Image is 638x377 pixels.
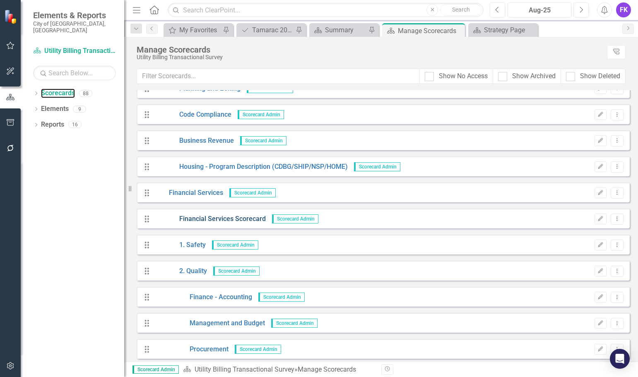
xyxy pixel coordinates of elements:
span: Scorecard Admin [258,293,305,302]
input: Search Below... [33,66,116,80]
a: Finance - Accounting [154,293,252,302]
div: Strategy Page [484,25,536,35]
div: 9 [73,106,86,113]
div: » Manage Scorecards [183,365,375,375]
a: Reports [41,120,64,130]
a: Financial Services [154,188,223,198]
span: Scorecard Admin [238,110,284,119]
a: Financial Services Scorecard [154,214,266,224]
div: My Favorites [179,25,221,35]
span: Scorecard Admin [229,188,276,197]
input: Filter Scorecards... [137,69,420,84]
div: Manage Scorecards [137,45,603,54]
span: Scorecard Admin [271,319,318,328]
small: City of [GEOGRAPHIC_DATA], [GEOGRAPHIC_DATA] [33,20,116,34]
a: 2. Quality [154,267,207,276]
span: Scorecard Admin [132,365,179,374]
span: Scorecard Admin [354,162,400,171]
button: Search [440,4,482,16]
span: Scorecard Admin [272,214,318,223]
div: 88 [79,90,92,97]
span: Scorecard Admin [235,345,281,354]
div: Open Intercom Messenger [610,349,630,369]
a: Scorecards [41,89,75,98]
input: Search ClearPoint... [168,3,484,17]
a: Strategy Page [470,25,536,35]
a: My Favorites [166,25,221,35]
a: Summary [311,25,366,35]
a: Code Compliance [154,110,231,120]
a: Utility Billing Transactional Survey [195,365,294,373]
div: Show Deleted [580,72,620,81]
div: Tamarac 2040 Strategic Plan - Departmental Action Plan [252,25,294,35]
div: Manage Scorecards [398,26,463,36]
a: Management and Budget [154,319,265,328]
img: ClearPoint Strategy [4,10,19,24]
a: Utility Billing Transactional Survey [33,46,116,56]
div: Utility Billing Transactional Survey [137,54,603,60]
span: Scorecard Admin [212,240,258,250]
div: Show Archived [512,72,556,81]
a: Business Revenue [154,136,234,146]
span: Scorecard Admin [240,136,286,145]
a: Housing - Program Description (CDBG/SHIP/NSP/HOME) [154,162,348,172]
span: Elements & Reports [33,10,116,20]
span: Search [452,6,470,13]
a: Tamarac 2040 Strategic Plan - Departmental Action Plan [238,25,294,35]
a: Procurement [154,345,229,354]
div: 16 [68,121,82,128]
button: Aug-25 [508,2,571,17]
div: Summary [325,25,366,35]
div: Show No Access [439,72,488,81]
button: FK [616,2,631,17]
div: Aug-25 [510,5,568,15]
a: Elements [41,104,69,114]
span: Scorecard Admin [213,267,260,276]
a: 1. Safety [154,240,206,250]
